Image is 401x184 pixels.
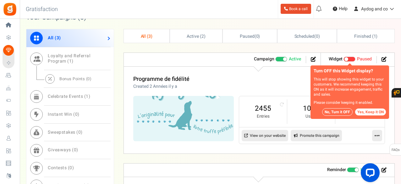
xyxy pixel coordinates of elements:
[141,33,153,40] span: All ( )
[357,56,372,62] span: Paused
[330,4,350,14] a: Help
[240,33,260,40] span: ( )
[354,33,377,40] span: Finished ( )
[294,103,329,114] a: 1033
[3,2,17,16] img: Gratisfaction
[75,111,78,118] span: 0
[133,75,190,83] a: Programme de fidélité
[48,111,80,118] span: Instant Win ( )
[86,93,89,100] span: 1
[48,93,90,100] span: Celebrate Events ( )
[69,58,72,64] span: 1
[201,33,204,40] span: 2
[19,3,65,16] h3: Gratisfaction
[324,56,377,63] li: Widget activated
[316,33,318,40] span: 0
[355,109,386,115] button: Yes, Keep it ON
[48,129,83,136] span: Sweepstakes ( )
[48,35,61,41] span: All ( )
[133,83,190,90] p: Created 2 Années il y a
[361,6,388,12] span: Aydog and co
[291,130,342,141] a: Promote this campaign
[374,33,376,40] span: 1
[78,129,81,136] span: 0
[254,56,274,62] strong: Campaign
[148,33,151,40] span: 3
[256,33,259,40] span: 0
[281,4,311,14] a: Book a call
[57,35,59,41] span: 3
[48,164,74,171] span: Contests ( )
[187,33,206,40] span: Active ( )
[59,76,91,82] span: Bonus Points ( )
[48,147,78,153] span: Giveaways ( )
[294,114,329,120] small: Users
[391,144,400,156] span: FAQs
[245,103,281,114] a: 2455
[314,100,386,105] p: Please consider keeping it enabled.
[245,114,281,120] small: Entries
[87,76,90,82] span: 0
[322,108,353,116] button: No, Turn it OFF
[314,69,386,73] h5: Turn OFF this Widget display?
[69,164,72,171] span: 0
[314,77,386,97] p: This will stop showing this widget to your customers. We recommend keeping this ON as it will inc...
[289,56,301,62] span: Active
[74,147,77,153] span: 0
[240,33,255,40] span: Paused
[329,56,343,62] strong: Widget
[26,14,86,20] h2: Your Campaigns ( )
[337,6,348,12] span: Help
[294,33,320,40] span: ( )
[242,130,288,141] a: View on your website
[48,53,90,64] span: Loyalty and Referral Program ( )
[327,166,346,173] strong: Reminder
[294,33,315,40] span: Scheduled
